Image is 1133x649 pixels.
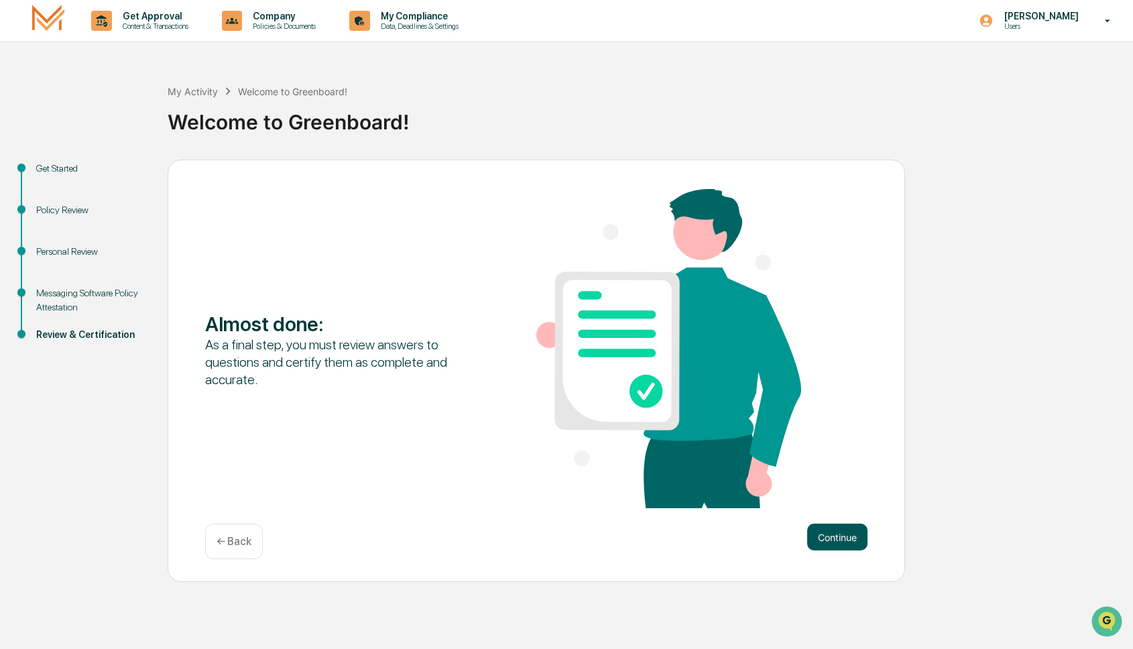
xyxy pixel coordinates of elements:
a: 🖐️Preclearance [8,164,92,188]
img: Almost done [536,189,801,508]
p: Users [994,21,1085,31]
p: My Compliance [370,11,465,21]
div: We're available if you need us! [46,116,170,127]
img: 1746055101610-c473b297-6a78-478c-a979-82029cc54cd1 [13,103,38,127]
span: Pylon [133,227,162,237]
span: Data Lookup [27,194,84,208]
div: 🔎 [13,196,24,206]
div: Messaging Software Policy Attestation [36,286,146,314]
span: Preclearance [27,169,86,182]
div: Personal Review [36,245,146,259]
p: Data, Deadlines & Settings [370,21,465,31]
span: Attestations [111,169,166,182]
div: Almost done : [205,312,470,336]
div: My Activity [168,86,218,97]
button: Start new chat [228,107,244,123]
div: Welcome to Greenboard! [168,99,1126,134]
p: Company [242,11,322,21]
div: Get Started [36,162,146,176]
p: ← Back [217,535,251,548]
button: Continue [807,524,868,550]
div: As a final step, you must review answers to questions and certify them as complete and accurate. [205,336,470,388]
div: 🖐️ [13,170,24,181]
div: Review & Certification [36,328,146,342]
iframe: Open customer support [1090,605,1126,641]
a: Powered byPylon [95,227,162,237]
div: Policy Review [36,203,146,217]
p: How can we help? [13,28,244,50]
img: logo [32,5,64,36]
p: Get Approval [112,11,195,21]
p: [PERSON_NAME] [994,11,1085,21]
a: 🗄️Attestations [92,164,172,188]
div: 🗄️ [97,170,108,181]
div: Start new chat [46,103,220,116]
p: Content & Transactions [112,21,195,31]
div: Welcome to Greenboard! [238,86,347,97]
a: 🔎Data Lookup [8,189,90,213]
p: Policies & Documents [242,21,322,31]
